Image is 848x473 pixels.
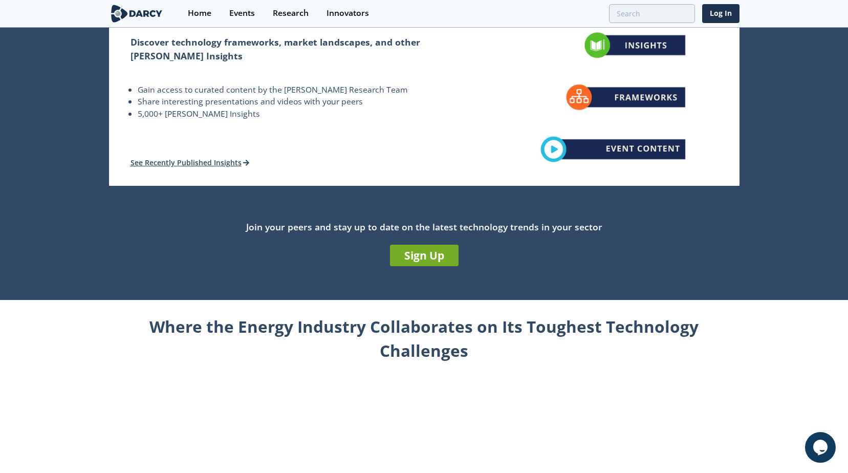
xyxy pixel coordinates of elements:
[518,10,708,184] img: industry-insights-46702bb6d5ea356566c85124c7f03101.png
[327,9,369,17] div: Innovators
[138,84,466,96] li: Gain access to curated content by the [PERSON_NAME] Research Team
[138,96,466,108] li: Share interesting presentations and videos with your peers
[702,4,740,23] a: Log In
[131,35,466,62] h2: Discover technology frameworks, market landscapes, and other [PERSON_NAME] Insights
[109,5,165,23] img: logo-wide.svg
[390,245,459,266] a: Sign Up
[805,432,838,463] iframe: chat widget
[109,314,740,363] div: Where the Energy Industry Collaborates on Its Toughest Technology Challenges
[273,9,309,17] div: Research
[188,9,211,17] div: Home
[131,158,250,167] a: See Recently Published Insights
[609,4,695,23] input: Advanced Search
[229,9,255,17] div: Events
[138,108,466,120] li: 5,000+ [PERSON_NAME] Insights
